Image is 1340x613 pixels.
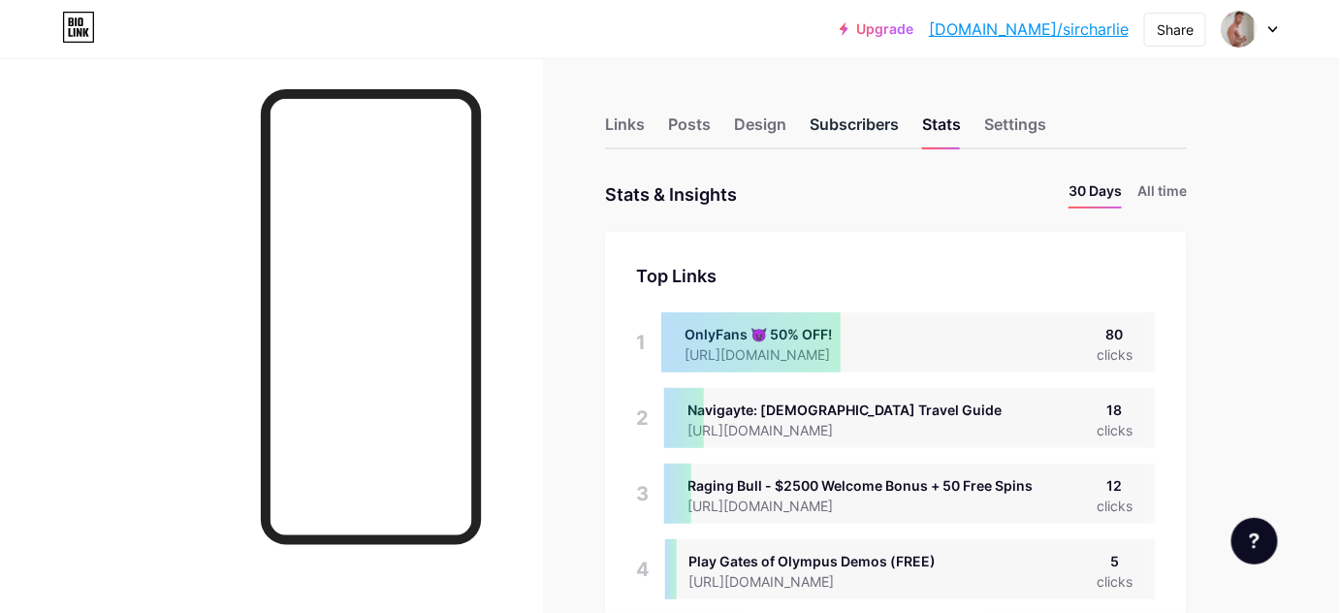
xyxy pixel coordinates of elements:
[193,113,208,128] img: tab_keywords_by_traffic_grey.svg
[688,571,936,592] div: [URL][DOMAIN_NAME]
[31,50,47,66] img: website_grey.svg
[922,113,961,147] div: Stats
[31,31,47,47] img: logo_orange.svg
[1137,180,1187,209] li: All time
[636,388,649,448] div: 2
[636,263,1156,289] div: Top Links
[687,475,1033,496] div: Raging Bull - $2500 Welcome Bonus + 50 Free Spins
[1097,324,1133,344] div: 80
[734,113,786,147] div: Design
[810,113,899,147] div: Subscribers
[687,400,1002,420] div: Navigayte: [DEMOGRAPHIC_DATA] Travel Guide
[1097,420,1133,440] div: clicks
[840,21,913,37] a: Upgrade
[636,312,646,372] div: 1
[1097,571,1133,592] div: clicks
[1157,19,1194,40] div: Share
[214,114,327,127] div: Keywords by Traffic
[1097,496,1133,516] div: clicks
[1069,180,1122,209] li: 30 Days
[687,420,1002,440] div: [URL][DOMAIN_NAME]
[50,50,213,66] div: Domain: [DOMAIN_NAME]
[1097,551,1133,571] div: 5
[688,551,936,571] div: Play Gates of Olympus Demos (FREE)
[984,113,1046,147] div: Settings
[605,113,645,147] div: Links
[1097,400,1133,420] div: 18
[74,114,174,127] div: Domain Overview
[1221,11,1258,48] img: sircharlie
[605,180,737,209] div: Stats & Insights
[668,113,711,147] div: Posts
[636,539,650,599] div: 4
[52,113,68,128] img: tab_domain_overview_orange.svg
[1097,344,1133,365] div: clicks
[929,17,1129,41] a: [DOMAIN_NAME]/sircharlie
[636,464,649,524] div: 3
[687,496,1033,516] div: [URL][DOMAIN_NAME]
[1097,475,1133,496] div: 12
[54,31,95,47] div: v 4.0.25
